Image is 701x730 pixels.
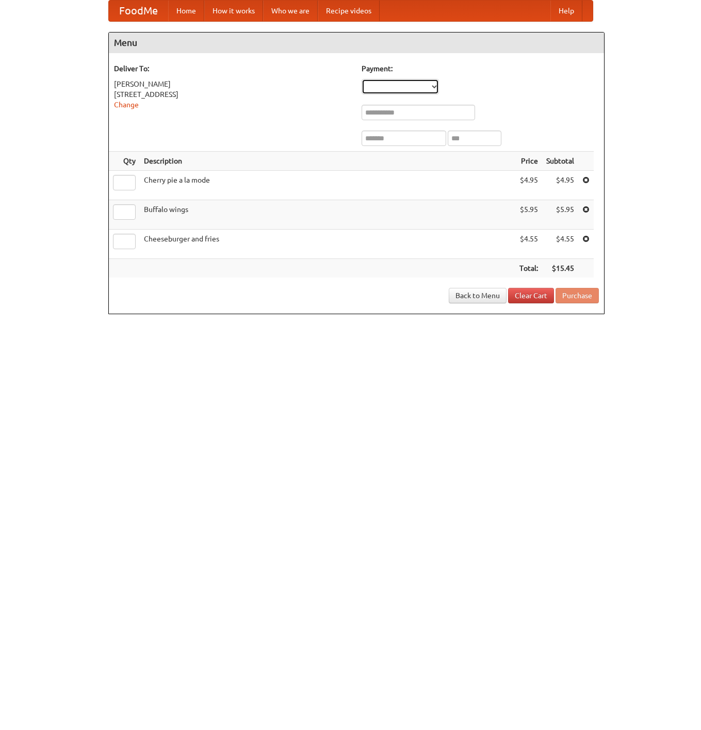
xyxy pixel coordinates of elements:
[109,33,604,53] h4: Menu
[542,230,578,259] td: $4.55
[114,89,351,100] div: [STREET_ADDRESS]
[168,1,204,21] a: Home
[318,1,380,21] a: Recipe videos
[109,1,168,21] a: FoodMe
[109,152,140,171] th: Qty
[449,288,507,303] a: Back to Menu
[542,200,578,230] td: $5.95
[114,79,351,89] div: [PERSON_NAME]
[542,259,578,278] th: $15.45
[263,1,318,21] a: Who we are
[140,152,515,171] th: Description
[550,1,582,21] a: Help
[140,200,515,230] td: Buffalo wings
[140,230,515,259] td: Cheeseburger and fries
[515,171,542,200] td: $4.95
[114,63,351,74] h5: Deliver To:
[114,101,139,109] a: Change
[140,171,515,200] td: Cherry pie a la mode
[362,63,599,74] h5: Payment:
[515,259,542,278] th: Total:
[542,171,578,200] td: $4.95
[556,288,599,303] button: Purchase
[515,152,542,171] th: Price
[515,230,542,259] td: $4.55
[515,200,542,230] td: $5.95
[542,152,578,171] th: Subtotal
[204,1,263,21] a: How it works
[508,288,554,303] a: Clear Cart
